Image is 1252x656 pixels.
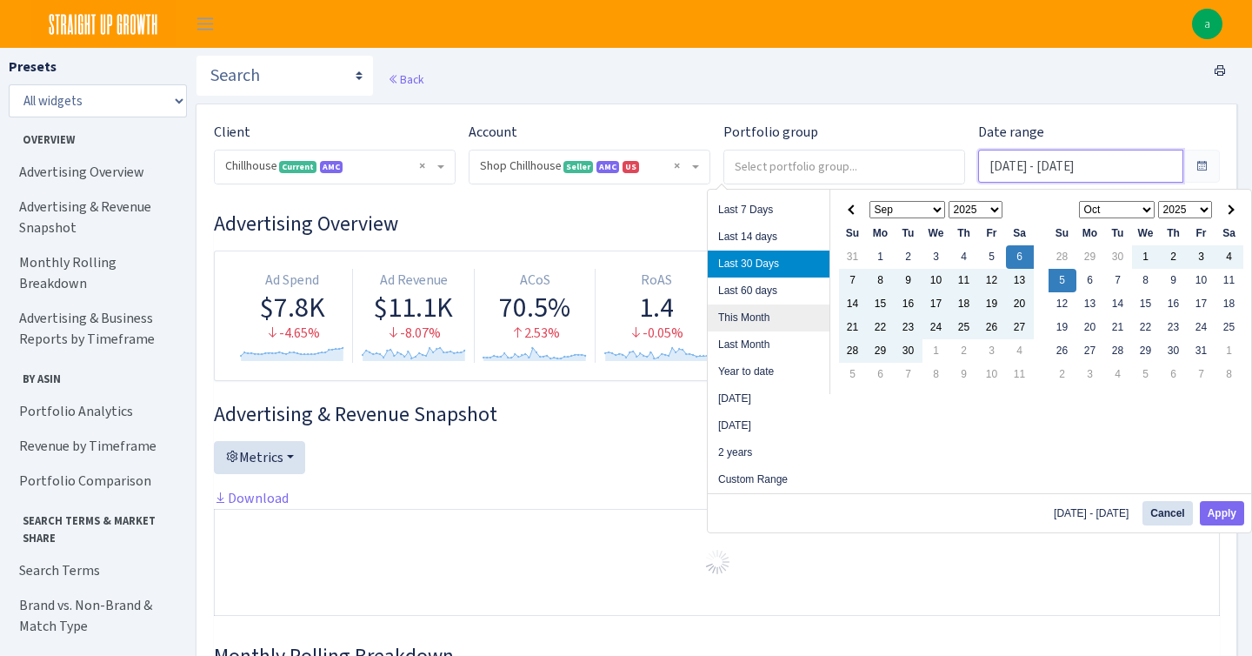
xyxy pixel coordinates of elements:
span: Remove all items [674,157,680,175]
td: 29 [1132,339,1160,363]
img: alex [1192,9,1222,39]
a: Brand vs. Non-Brand & Match Type [9,588,183,644]
td: 11 [950,269,978,292]
td: 21 [1104,316,1132,339]
th: Th [950,222,978,245]
td: 17 [922,292,950,316]
td: 2 [950,339,978,363]
td: 12 [978,269,1006,292]
td: 1 [1132,245,1160,269]
span: Overview [10,124,182,148]
span: [DATE] - [DATE] [1054,508,1135,519]
th: Fr [1188,222,1215,245]
td: 4 [950,245,978,269]
span: By ASIN [10,364,182,387]
td: 3 [922,245,950,269]
span: Shop Chillhouse <span class="badge badge-success">Seller</span><span class="badge badge-primary" ... [480,157,689,175]
td: 8 [1215,363,1243,386]
a: Download [214,489,289,507]
td: 4 [1006,339,1034,363]
a: Search Terms [9,553,183,588]
th: Mo [867,222,895,245]
td: 7 [1188,363,1215,386]
label: Account [469,122,517,143]
div: -0.05% [603,324,709,344]
td: 27 [1006,316,1034,339]
td: 1 [922,339,950,363]
td: 6 [1160,363,1188,386]
span: Chillhouse <span class="badge badge-success">Current</span><span class="badge badge-primary" data... [225,157,434,175]
button: Metrics [214,441,305,474]
div: ACoS [482,271,589,291]
td: 7 [839,269,867,292]
h3: Widget #1 [214,211,1220,237]
td: 3 [978,339,1006,363]
button: Toggle navigation [183,10,227,38]
button: Apply [1200,501,1244,525]
td: 7 [895,363,922,386]
div: RoAS [603,271,709,291]
div: Ad Revenue [360,271,467,291]
td: 25 [950,316,978,339]
span: AMC [320,161,343,173]
td: 24 [922,316,950,339]
td: 2 [895,245,922,269]
li: Last 60 days [708,278,829,305]
td: 6 [867,363,895,386]
th: Su [1049,222,1076,245]
td: 30 [1104,245,1132,269]
a: Advertising Overview [9,155,183,190]
label: Client [214,122,250,143]
li: [DATE] [708,412,829,439]
td: 30 [1160,339,1188,363]
td: 12 [1049,292,1076,316]
td: 1 [867,245,895,269]
td: 28 [1104,339,1132,363]
td: 27 [1076,339,1104,363]
td: 14 [839,292,867,316]
label: Date range [978,122,1044,143]
th: We [1132,222,1160,245]
td: 6 [1076,269,1104,292]
th: Su [839,222,867,245]
td: 30 [895,339,922,363]
td: 22 [867,316,895,339]
td: 29 [1076,245,1104,269]
td: 16 [1160,292,1188,316]
td: 22 [1132,316,1160,339]
label: Portfolio group [723,122,818,143]
td: 10 [978,363,1006,386]
td: 9 [1160,269,1188,292]
td: 5 [839,363,867,386]
li: Last 30 Days [708,251,829,278]
a: a [1192,9,1222,39]
th: Th [1160,222,1188,245]
td: 5 [1049,269,1076,292]
td: 3 [1076,363,1104,386]
label: Presets [9,57,57,77]
span: Chillhouse <span class="badge badge-success">Current</span><span class="badge badge-primary" data... [215,151,455,184]
div: -8.07% [360,324,467,344]
span: Seller [563,161,593,173]
li: Last Month [708,331,829,358]
th: Mo [1076,222,1104,245]
td: 24 [1188,316,1215,339]
a: Portfolio Analytics [9,394,183,429]
td: 11 [1006,363,1034,386]
div: -4.65% [239,324,345,344]
img: Preloader [703,548,731,576]
span: Remove all items [419,157,425,175]
td: 1 [1215,339,1243,363]
td: 19 [978,292,1006,316]
td: 15 [867,292,895,316]
th: Fr [978,222,1006,245]
td: 21 [839,316,867,339]
td: 23 [1160,316,1188,339]
td: 4 [1104,363,1132,386]
td: 5 [978,245,1006,269]
td: 6 [1006,245,1034,269]
div: $11.1K [360,291,467,324]
span: Search Terms & Market Share [10,505,182,546]
td: 15 [1132,292,1160,316]
td: 13 [1076,292,1104,316]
